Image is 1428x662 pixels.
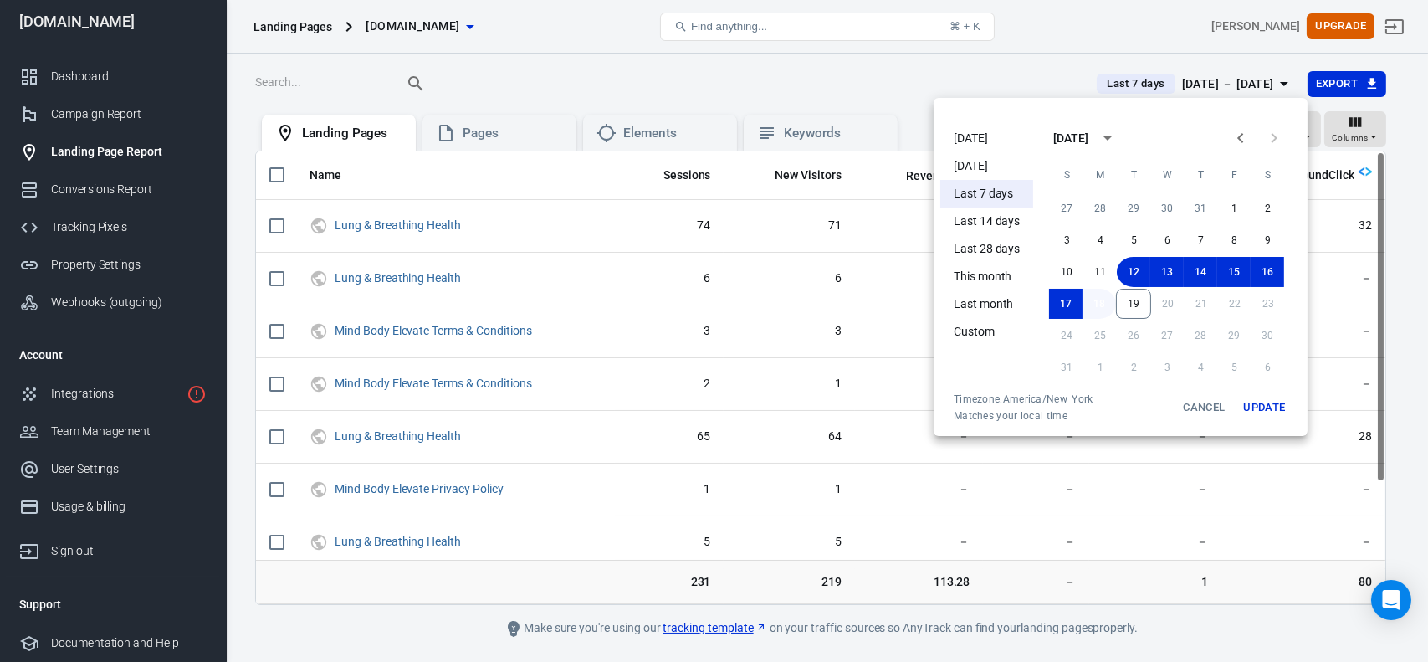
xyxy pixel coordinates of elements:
[1083,225,1117,255] button: 4
[1083,193,1117,223] button: 28
[1252,158,1282,192] span: Saturday
[1116,289,1151,319] button: 19
[940,318,1033,346] li: Custom
[1117,225,1150,255] button: 5
[1217,257,1251,287] button: 15
[1050,225,1083,255] button: 3
[1150,193,1184,223] button: 30
[1251,257,1284,287] button: 16
[940,125,1033,152] li: [DATE]
[940,290,1033,318] li: Last month
[1150,257,1184,287] button: 13
[1049,289,1083,319] button: 17
[940,180,1033,208] li: Last 7 days
[1085,158,1115,192] span: Monday
[940,152,1033,180] li: [DATE]
[1050,257,1083,287] button: 10
[1251,225,1284,255] button: 9
[1237,393,1291,423] button: Update
[1052,158,1082,192] span: Sunday
[1083,289,1116,319] button: 18
[1150,225,1184,255] button: 6
[1117,257,1150,287] button: 12
[1152,158,1182,192] span: Wednesday
[954,409,1093,423] span: Matches your local time
[1219,158,1249,192] span: Friday
[1053,130,1088,147] div: [DATE]
[954,393,1093,406] div: Timezone: America/New_York
[940,235,1033,263] li: Last 28 days
[1184,225,1217,255] button: 7
[1184,193,1217,223] button: 31
[1184,257,1217,287] button: 14
[1177,393,1231,423] button: Cancel
[1217,225,1251,255] button: 8
[1217,193,1251,223] button: 1
[1224,121,1257,155] button: Previous month
[1093,124,1122,152] button: calendar view is open, switch to year view
[1118,158,1149,192] span: Tuesday
[1050,193,1083,223] button: 27
[1083,257,1117,287] button: 11
[1371,580,1411,620] div: Open Intercom Messenger
[1117,193,1150,223] button: 29
[1251,193,1284,223] button: 2
[1185,158,1216,192] span: Thursday
[940,208,1033,235] li: Last 14 days
[940,263,1033,290] li: This month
